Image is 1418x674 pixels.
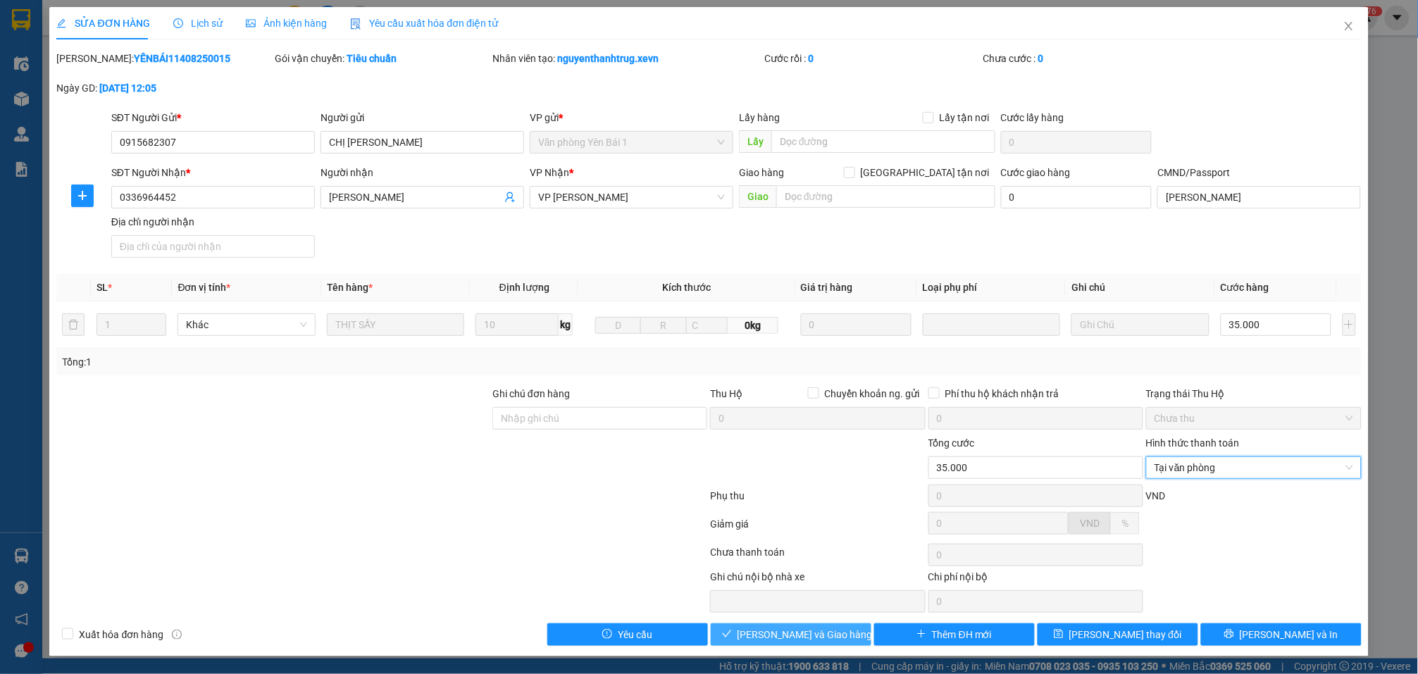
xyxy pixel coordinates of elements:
span: Thêm ĐH mới [932,627,992,642]
span: VND [1146,490,1166,501]
span: % [1121,518,1128,529]
div: VP gửi [530,110,733,125]
span: user-add [504,192,516,203]
span: exclamation-circle [602,629,612,640]
div: Giảm giá [709,516,926,541]
input: VD: Bàn, Ghế [327,313,464,336]
span: [PERSON_NAME] và Giao hàng [738,627,873,642]
input: 0 [801,313,912,336]
span: Đơn vị tính [178,282,230,293]
b: Tiêu chuẩn [347,53,397,64]
th: Ghi chú [1066,274,1214,301]
span: plus [916,629,926,640]
label: Cước giao hàng [1001,167,1071,178]
input: D [595,317,642,334]
div: SĐT Người Nhận [111,165,315,180]
span: VND [1080,518,1100,529]
span: info-circle [172,630,182,639]
span: Lấy hàng [739,112,780,123]
input: Địa chỉ của người nhận [111,235,315,258]
div: Chưa cước : [983,51,1198,66]
span: Ảnh kiện hàng [246,18,328,29]
button: plus [71,185,94,207]
span: clock-circle [173,18,183,28]
button: plus [1343,313,1356,336]
span: SL [97,282,108,293]
span: Chưa thu [1155,408,1352,429]
span: Phí thu hộ khách nhận trả [940,386,1065,401]
label: Cước lấy hàng [1001,112,1064,123]
input: R [640,317,687,334]
input: Cước giao hàng [1001,186,1152,208]
div: Nhân viên tạo: [492,51,762,66]
span: [PERSON_NAME] và In [1240,627,1338,642]
span: edit [56,18,66,28]
span: printer [1224,629,1234,640]
th: Loại phụ phí [917,274,1066,301]
b: [DATE] 12:05 [99,82,156,94]
div: Phụ thu [709,488,926,513]
div: Ngày GD: [56,80,271,96]
span: Lấy [739,130,771,153]
div: CMND/Passport [1157,165,1361,180]
div: Người gửi [321,110,524,125]
span: Cước hàng [1221,282,1269,293]
div: Ghi chú nội bộ nhà xe [710,569,925,590]
div: SĐT Người Gửi [111,110,315,125]
div: Trạng thái Thu Hộ [1146,386,1361,401]
img: icon [350,18,361,30]
span: SỬA ĐƠN HÀNG [56,18,150,29]
input: Cước lấy hàng [1001,131,1152,154]
label: Ghi chú đơn hàng [492,388,570,399]
span: kg [559,313,573,336]
span: [PERSON_NAME] thay đổi [1069,627,1182,642]
span: Yêu cầu [618,627,652,642]
span: close [1343,20,1355,32]
span: VP Trần Đại Nghĩa [538,187,725,208]
input: C [686,317,728,334]
div: Chưa thanh toán [709,544,926,569]
span: Giá trị hàng [801,282,853,293]
span: Kích thước [663,282,711,293]
span: Giao hàng [739,167,784,178]
span: Chuyển khoản ng. gửi [819,386,926,401]
span: picture [246,18,256,28]
span: Tại văn phòng [1155,457,1352,478]
button: delete [62,313,85,336]
span: [GEOGRAPHIC_DATA] tận nơi [855,165,995,180]
span: Tên hàng [327,282,373,293]
input: Ghi chú đơn hàng [492,407,707,430]
input: Ghi Chú [1071,313,1209,336]
button: check[PERSON_NAME] và Giao hàng [711,623,871,646]
span: Yêu cầu xuất hóa đơn điện tử [350,18,499,29]
b: 0 [1038,53,1043,64]
span: Giao [739,185,776,208]
input: Dọc đường [771,130,995,153]
b: nguyenthanhtrug.xevn [557,53,659,64]
span: Lịch sử [173,18,223,29]
div: Cước rồi : [765,51,980,66]
span: Xuất hóa đơn hàng [73,627,169,642]
button: exclamation-circleYêu cầu [547,623,708,646]
div: Chi phí nội bộ [928,569,1143,590]
span: Lấy tận nơi [934,110,995,125]
b: 0 [809,53,814,64]
button: plusThêm ĐH mới [874,623,1035,646]
label: Hình thức thanh toán [1146,437,1240,449]
div: [PERSON_NAME]: [56,51,271,66]
button: Close [1329,7,1369,46]
span: save [1054,629,1064,640]
span: Thu Hộ [710,388,742,399]
span: Định lượng [499,282,549,293]
div: Tổng: 1 [62,354,547,370]
span: Văn phòng Yên Bái 1 [538,132,725,153]
span: Tổng cước [928,437,975,449]
div: Người nhận [321,165,524,180]
span: 0kg [728,317,778,334]
span: check [722,629,732,640]
span: VP Nhận [530,167,569,178]
span: plus [72,190,93,201]
button: save[PERSON_NAME] thay đổi [1038,623,1198,646]
div: Địa chỉ người nhận [111,214,315,230]
span: Khác [186,314,306,335]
